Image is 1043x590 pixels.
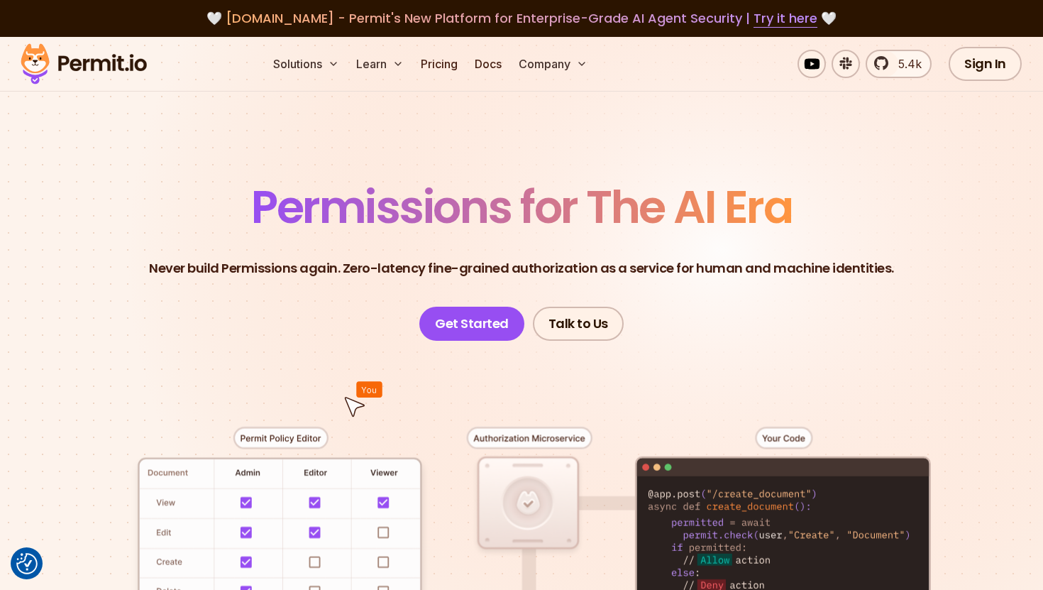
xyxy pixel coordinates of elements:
a: Pricing [415,50,463,78]
a: Talk to Us [533,307,624,341]
span: 5.4k [890,55,922,72]
a: 5.4k [866,50,932,78]
img: Revisit consent button [16,553,38,574]
a: Sign In [949,47,1022,81]
div: 🤍 🤍 [34,9,1009,28]
img: Permit logo [14,40,153,88]
span: [DOMAIN_NAME] - Permit's New Platform for Enterprise-Grade AI Agent Security | [226,9,817,27]
button: Solutions [267,50,345,78]
a: Get Started [419,307,524,341]
button: Company [513,50,593,78]
button: Learn [351,50,409,78]
a: Try it here [754,9,817,28]
button: Consent Preferences [16,553,38,574]
p: Never build Permissions again. Zero-latency fine-grained authorization as a service for human and... [149,258,894,278]
span: Permissions for The AI Era [251,175,792,239]
a: Docs [469,50,507,78]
